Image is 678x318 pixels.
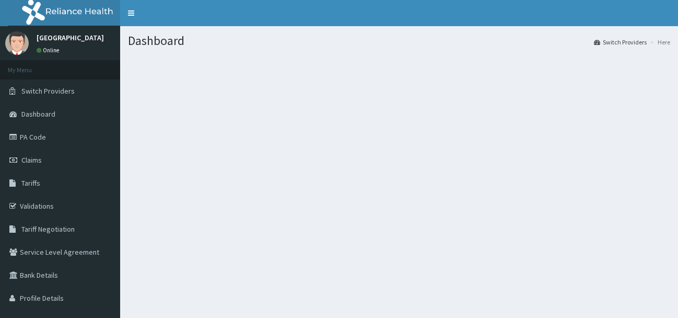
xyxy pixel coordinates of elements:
[21,109,55,119] span: Dashboard
[21,224,75,234] span: Tariff Negotiation
[5,31,29,55] img: User Image
[648,38,670,47] li: Here
[21,86,75,96] span: Switch Providers
[37,47,62,54] a: Online
[37,34,104,41] p: [GEOGRAPHIC_DATA]
[21,178,40,188] span: Tariffs
[594,38,647,47] a: Switch Providers
[128,34,670,48] h1: Dashboard
[21,155,42,165] span: Claims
